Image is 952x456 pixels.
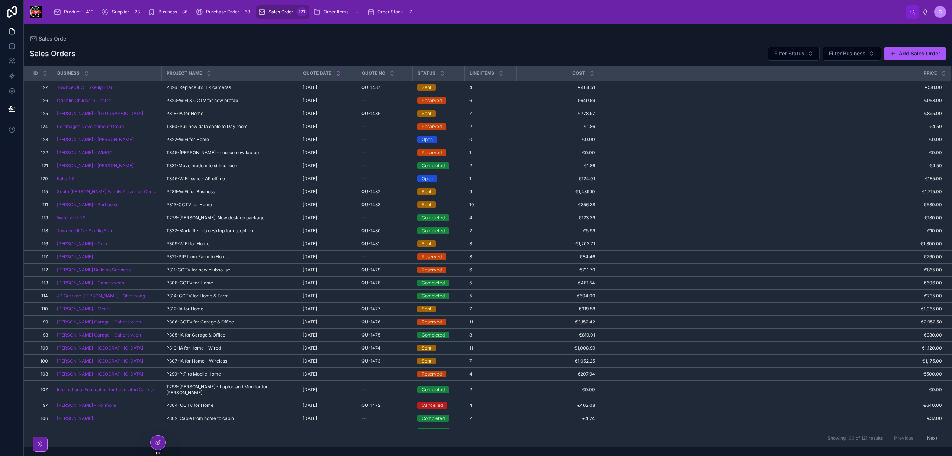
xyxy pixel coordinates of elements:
a: 123 [33,137,48,143]
span: 116 [33,241,48,247]
a: -- [361,137,408,143]
a: [DATE] [303,241,353,247]
a: Reserved [417,149,460,156]
a: P323-WiFI & CCTV for new prefab [166,98,294,103]
a: Townbe ULC - Skellig Star [57,228,113,234]
span: QU-1480 [361,228,381,234]
a: €84.46 [521,254,595,260]
span: [DATE] [303,111,317,117]
a: Open [417,136,460,143]
a: €1,489.10 [521,189,595,195]
a: Reserved [417,253,460,260]
span: €356.38 [521,202,595,208]
span: 9 [469,189,472,195]
span: Faha NS [57,176,75,182]
button: Select Button [768,47,820,61]
span: Filter Status [774,50,804,57]
a: 0 [469,137,512,143]
a: QU-1480 [361,228,408,234]
span: 127 [33,84,48,90]
a: P321-PtP from Farm to Home [166,254,294,260]
div: 121 [296,7,307,16]
a: €4.50 [600,124,942,130]
span: €123.39 [521,215,595,221]
a: 125 [33,111,48,117]
span: QU-1481 [361,241,380,247]
span: QU-1482 [361,189,380,195]
a: P326-Replace 4x Hik cameras [166,84,294,90]
span: Supplier [112,9,129,15]
span: €1,300.00 [600,241,942,247]
span: €0.00 [521,150,595,156]
span: Order Items [324,9,348,15]
a: Supplier23 [99,5,144,19]
a: [PERSON_NAME] - Portlaoise [57,202,119,208]
a: T278-[PERSON_NAME]: New desktop package [166,215,294,221]
a: [PERSON_NAME] - [PERSON_NAME] [57,163,157,169]
a: [DATE] [303,111,353,117]
a: 2 [469,124,512,130]
span: [PERSON_NAME] - Cork [57,241,108,247]
a: [PERSON_NAME] - Cork [57,241,157,247]
a: €958.00 [600,98,942,103]
a: €10.00 [600,228,942,234]
span: [PERSON_NAME] - [PERSON_NAME] [57,137,134,143]
a: Waterville NS [57,215,86,221]
a: -- [361,98,408,103]
a: Business86 [146,5,192,19]
a: 1 [469,150,512,156]
span: €581.00 [600,84,942,90]
div: 63 [242,7,252,16]
div: Sent [422,201,431,208]
a: Add Sales Order [884,47,946,60]
div: Reserved [422,149,442,156]
a: Completed [417,162,460,169]
a: €1.86 [521,124,595,130]
a: €778.97 [521,111,595,117]
span: €0.00 [600,150,942,156]
div: Reserved [422,123,442,130]
span: P313-CCTV for Home [166,202,212,208]
span: Sales Order [268,9,293,15]
a: [PERSON_NAME] - [GEOGRAPHIC_DATA] [57,111,157,117]
a: Sales Order [30,35,68,42]
a: €0.00 [600,137,942,143]
a: 4 [469,215,512,221]
span: [DATE] [303,150,317,156]
a: 112 [33,267,48,273]
a: -- [361,254,408,260]
span: [PERSON_NAME] - WMGC [57,150,113,156]
a: €530.00 [600,202,942,208]
span: €649.59 [521,98,595,103]
span: 10 [469,202,474,208]
span: P309-WiFI for Home [166,241,209,247]
div: Reserved [422,97,442,104]
span: 2 [469,163,472,169]
a: Purchase Order63 [193,5,254,19]
a: T345-[PERSON_NAME] - source new laptop [166,150,294,156]
span: 118 [33,228,48,234]
span: -- [361,124,366,130]
a: Portmagee Development Group [57,124,157,130]
a: Townbe ULC - Skellig Star [57,228,157,234]
a: [DATE] [303,215,353,221]
span: Product [64,9,81,15]
span: [DATE] [303,137,317,143]
span: 120 [33,176,48,182]
span: [DATE] [303,98,317,103]
div: Completed [422,214,445,221]
span: Order Stock [377,9,403,15]
span: €260.00 [600,254,942,260]
span: 1 [469,150,471,156]
a: -- [361,215,408,221]
a: P313-CCTV for Home [166,202,294,208]
span: -- [361,137,366,143]
a: [DATE] [303,124,353,130]
span: €124.01 [521,176,595,182]
span: -- [361,215,366,221]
